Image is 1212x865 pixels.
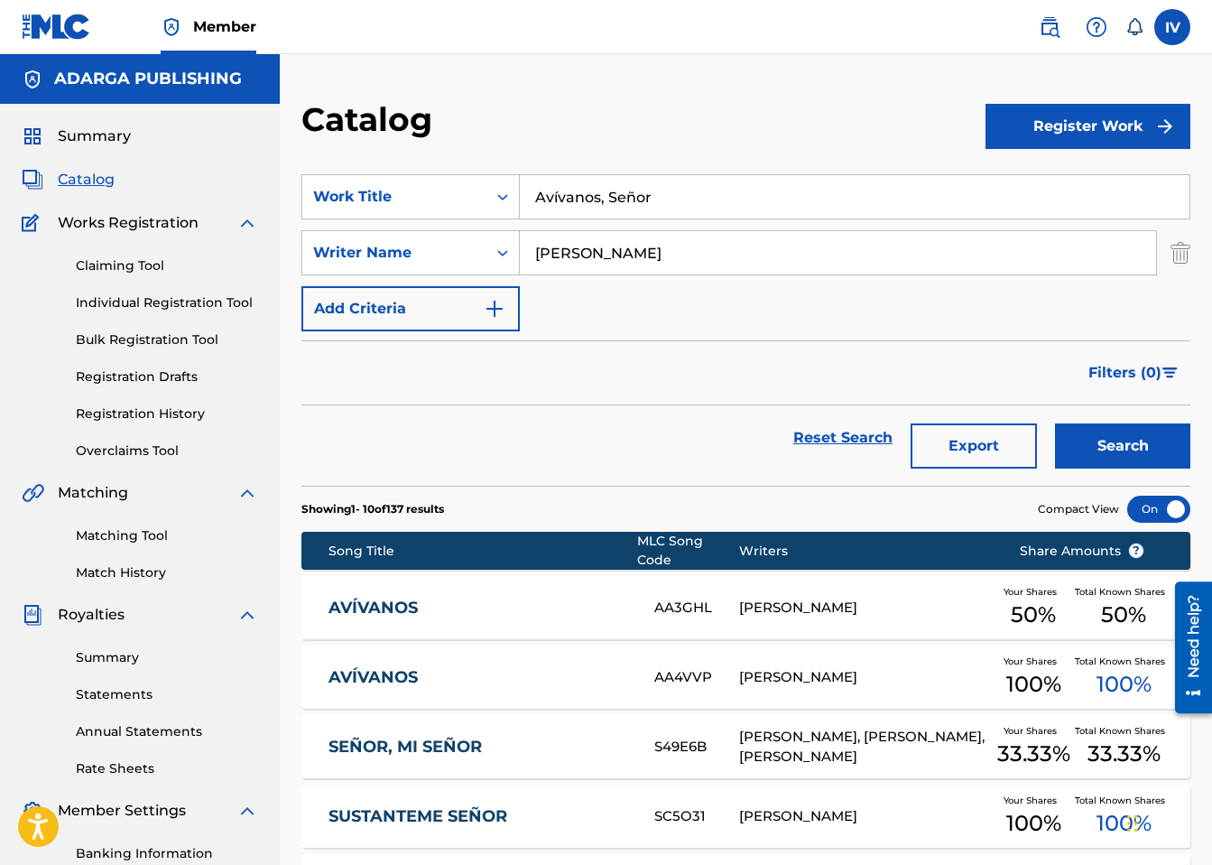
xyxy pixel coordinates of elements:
[328,542,638,561] div: Song Title
[1088,362,1161,384] span: Filters ( 0 )
[76,685,258,704] a: Statements
[1096,668,1152,701] span: 100 %
[76,722,258,741] a: Annual Statements
[301,99,441,140] h2: Catalog
[22,604,43,626] img: Royalties
[1087,738,1161,770] span: 33.33 %
[997,738,1070,770] span: 33.33 %
[1075,655,1172,668] span: Total Known Shares
[1055,423,1190,469] button: Search
[654,667,739,688] div: AA4VVP
[1032,9,1068,45] a: Public Search
[301,174,1190,486] form: Search Form
[1004,655,1064,668] span: Your Shares
[1075,585,1172,599] span: Total Known Shares
[22,69,43,90] img: Accounts
[1006,807,1061,840] span: 100 %
[76,330,258,349] a: Bulk Registration Tool
[58,212,199,234] span: Works Registration
[637,532,738,570] div: MLC Song Code
[484,298,505,320] img: 9d2ae6d4665cec9f34b9.svg
[22,126,43,147] img: Summary
[76,648,258,667] a: Summary
[76,526,258,545] a: Matching Tool
[58,126,131,147] span: Summary
[739,598,993,619] div: [PERSON_NAME]
[1170,230,1190,275] img: Delete Criterion
[22,212,45,234] img: Works Registration
[1020,542,1144,561] span: Share Amounts
[1096,807,1152,840] span: 100 %
[1161,575,1212,721] iframe: Resource Center
[1154,116,1176,137] img: f7272a7cc735f4ea7f67.svg
[1127,796,1138,851] div: Arrastrar
[654,737,739,758] div: S49E6B
[1039,16,1060,38] img: search
[301,501,444,517] p: Showing 1 - 10 of 137 results
[1122,778,1212,865] div: Widget de chat
[22,482,44,504] img: Matching
[22,14,91,40] img: MLC Logo
[739,727,993,767] div: [PERSON_NAME], [PERSON_NAME], [PERSON_NAME]
[985,104,1190,149] button: Register Work
[58,604,125,626] span: Royalties
[1154,9,1190,45] div: User Menu
[1086,16,1107,38] img: help
[161,16,182,38] img: Top Rightsholder
[654,806,739,827] div: SC5O31
[1101,599,1146,631] span: 50 %
[739,806,993,827] div: [PERSON_NAME]
[236,212,258,234] img: expand
[76,405,258,423] a: Registration History
[1162,367,1178,378] img: filter
[1011,599,1056,631] span: 50 %
[1075,794,1172,807] span: Total Known Shares
[1038,501,1119,517] span: Compact View
[1078,9,1115,45] div: Help
[1004,794,1064,807] span: Your Shares
[54,69,242,89] h5: ADARGA PUBLISHING
[236,604,258,626] img: expand
[76,256,258,275] a: Claiming Tool
[58,482,128,504] span: Matching
[76,563,258,582] a: Match History
[76,844,258,863] a: Banking Information
[1075,724,1172,738] span: Total Known Shares
[76,442,258,460] a: Overclaims Tool
[22,800,43,822] img: Member Settings
[1122,778,1212,865] iframe: Chat Widget
[58,800,186,822] span: Member Settings
[22,169,43,191] img: Catalog
[328,737,630,758] a: SEÑOR, MI SEÑOR
[654,598,739,619] div: AA3GHL
[193,16,256,37] span: Member
[1125,18,1143,36] div: Notifications
[76,293,258,312] a: Individual Registration Tool
[236,482,258,504] img: expand
[328,598,630,619] a: AVÍVANOS
[76,367,258,386] a: Registration Drafts
[739,667,993,688] div: [PERSON_NAME]
[76,759,258,778] a: Rate Sheets
[784,418,902,458] a: Reset Search
[22,126,131,147] a: SummarySummary
[1006,668,1061,701] span: 100 %
[1078,350,1190,395] button: Filters (0)
[739,542,993,561] div: Writers
[1004,585,1064,599] span: Your Shares
[328,667,630,688] a: AVÍVANOS
[1004,724,1064,738] span: Your Shares
[236,800,258,822] img: expand
[22,169,115,191] a: CatalogCatalog
[1129,544,1143,558] span: ?
[313,242,476,264] div: Writer Name
[328,806,630,827] a: SUSTANTEME SEÑOR
[58,169,115,191] span: Catalog
[911,423,1037,469] button: Export
[313,186,476,208] div: Work Title
[301,286,520,331] button: Add Criteria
